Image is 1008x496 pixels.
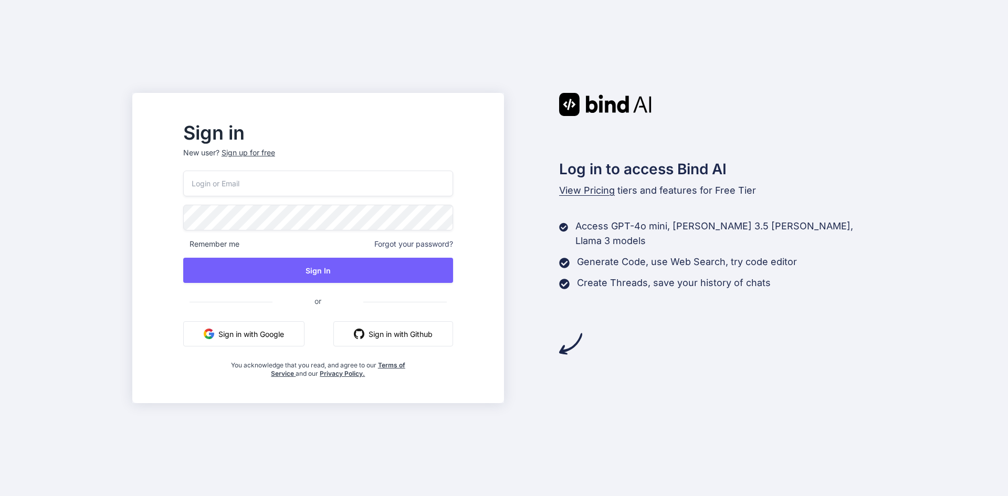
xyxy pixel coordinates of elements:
p: Generate Code, use Web Search, try code editor [577,255,797,269]
button: Sign In [183,258,453,283]
a: Privacy Policy. [320,370,365,377]
img: github [354,329,364,339]
div: You acknowledge that you read, and agree to our and our [228,355,408,378]
input: Login or Email [183,171,453,196]
p: tiers and features for Free Tier [559,183,876,198]
span: Remember me [183,239,239,249]
a: Terms of Service [271,361,405,377]
h2: Log in to access Bind AI [559,158,876,180]
h2: Sign in [183,124,453,141]
span: Forgot your password? [374,239,453,249]
img: arrow [559,332,582,355]
button: Sign in with Google [183,321,304,346]
img: Bind AI logo [559,93,652,116]
p: New user? [183,147,453,171]
button: Sign in with Github [333,321,453,346]
span: or [272,288,363,314]
p: Access GPT-4o mini, [PERSON_NAME] 3.5 [PERSON_NAME], Llama 3 models [575,219,876,248]
div: Sign up for free [222,147,275,158]
span: View Pricing [559,185,615,196]
p: Create Threads, save your history of chats [577,276,771,290]
img: google [204,329,214,339]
